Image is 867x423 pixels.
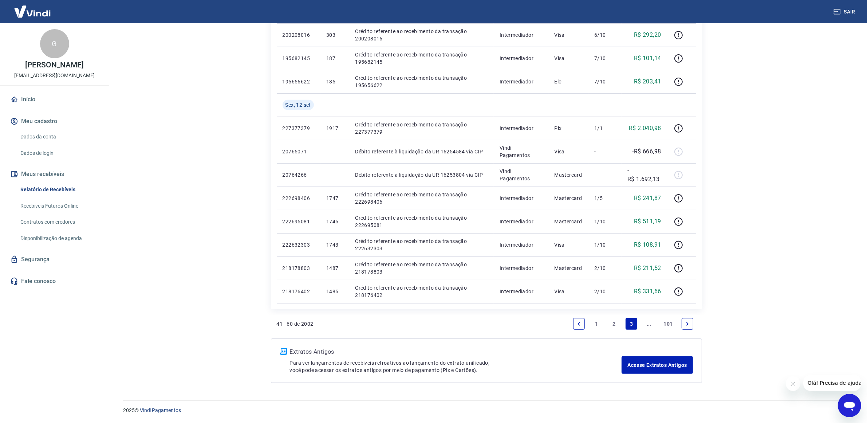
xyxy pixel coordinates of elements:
[634,217,661,226] p: R$ 511,19
[570,315,696,333] ul: Pagination
[554,125,583,132] p: Pix
[326,218,343,225] p: 1745
[591,318,602,330] a: Page 1
[326,55,343,62] p: 187
[355,238,488,252] p: Crédito referente ao recebimento da transação 222632303
[277,320,314,328] p: 41 - 60 de 2002
[326,195,343,202] p: 1747
[326,288,343,295] p: 1485
[554,265,583,272] p: Mastercard
[661,318,675,330] a: Page 101
[594,171,616,179] p: -
[140,407,181,413] a: Vindi Pagamentos
[500,241,543,248] p: Intermediador
[629,124,661,133] p: R$ 2.040,98
[554,171,583,179] p: Mastercard
[17,146,100,161] a: Dados de login
[9,113,100,129] button: Meu cadastro
[326,78,343,85] p: 185
[500,78,543,85] p: Intermediador
[682,318,693,330] a: Next page
[594,78,616,85] p: 7/10
[594,148,616,155] p: -
[500,218,543,225] p: Intermediador
[285,101,311,109] span: Sex, 12 set
[9,91,100,107] a: Início
[283,31,315,39] p: 200208016
[283,148,315,155] p: 20765071
[326,125,343,132] p: 1917
[9,166,100,182] button: Meus recebíveis
[634,240,661,249] p: R$ 108,91
[554,288,583,295] p: Visa
[17,215,100,230] a: Contratos com credores
[355,261,488,275] p: Crédito referente ao recebimento da transação 218178803
[634,31,661,39] p: R$ 292,20
[283,125,315,132] p: 227377379
[283,218,315,225] p: 222695081
[355,28,488,42] p: Crédito referente ao recebimento da transação 200208016
[9,273,100,289] a: Fale conosco
[634,194,661,203] p: R$ 241,87
[554,218,583,225] p: Mastercard
[40,29,69,58] div: G
[554,78,583,85] p: Elo
[14,72,95,79] p: [EMAIL_ADDRESS][DOMAIN_NAME]
[627,166,661,184] p: -R$ 1.692,13
[25,61,83,69] p: [PERSON_NAME]
[355,171,488,179] p: Débito referente à liquidação da UR 16253804 via CIP
[500,55,543,62] p: Intermediador
[283,78,315,85] p: 195656622
[355,51,488,66] p: Crédito referente ao recebimento da transação 195682145
[17,231,100,246] a: Disponibilização de agenda
[634,287,661,296] p: R$ 331,66
[500,31,543,39] p: Intermediador
[355,121,488,136] p: Crédito referente ao recebimento da transação 227377379
[554,31,583,39] p: Visa
[554,55,583,62] p: Visa
[634,264,661,273] p: R$ 211,52
[283,171,315,179] p: 20764266
[594,241,616,248] p: 1/10
[500,195,543,202] p: Intermediador
[634,77,661,86] p: R$ 203,41
[17,129,100,144] a: Dados da conta
[326,31,343,39] p: 303
[803,375,861,391] iframe: Mensagem da empresa
[283,241,315,248] p: 222632303
[594,288,616,295] p: 2/10
[355,191,488,205] p: Crédito referente ao recebimento da transação 222698406
[326,265,343,272] p: 1487
[786,376,800,391] iframe: Fechar mensagem
[355,148,488,155] p: Débito referente à liquidação da UR 16254584 via CIP
[554,241,583,248] p: Visa
[838,394,861,417] iframe: Botão para abrir a janela de mensagens
[283,265,315,272] p: 218178803
[832,5,858,19] button: Sair
[500,288,543,295] p: Intermediador
[290,359,622,374] p: Para ver lançamentos de recebíveis retroativos ao lançamento do extrato unificado, você pode aces...
[594,31,616,39] p: 6/10
[355,74,488,89] p: Crédito referente ao recebimento da transação 195656622
[9,251,100,267] a: Segurança
[573,318,585,330] a: Previous page
[280,348,287,355] img: ícone
[4,5,61,11] span: Olá! Precisa de ajuda?
[9,0,56,23] img: Vindi
[500,125,543,132] p: Intermediador
[500,144,543,159] p: Vindi Pagamentos
[608,318,620,330] a: Page 2
[594,218,616,225] p: 1/10
[500,168,543,182] p: Vindi Pagamentos
[554,195,583,202] p: Mastercard
[283,55,315,62] p: 195682145
[632,147,661,156] p: -R$ 666,98
[594,125,616,132] p: 1/1
[326,241,343,248] p: 1743
[622,356,693,374] a: Acesse Extratos Antigos
[554,148,583,155] p: Visa
[594,265,616,272] p: 2/10
[290,348,622,356] p: Extratos Antigos
[594,55,616,62] p: 7/10
[17,199,100,214] a: Recebíveis Futuros Online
